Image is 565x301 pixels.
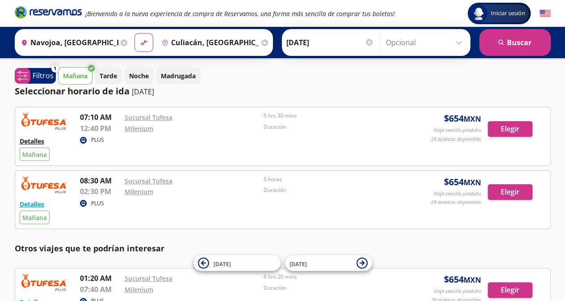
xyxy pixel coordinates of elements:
[15,242,551,254] p: Otros viajes que te podrían interesar
[22,150,47,159] span: Mañana
[213,260,231,267] span: [DATE]
[20,112,69,130] img: RESERVAMOS
[464,114,481,124] small: MXN
[540,8,551,19] button: English
[54,65,56,72] span: 1
[17,31,118,54] input: Buscar Origen
[132,86,154,97] p: [DATE]
[91,199,104,208] p: PLUS
[264,273,398,281] p: 6 hrs 20 mins
[33,70,54,81] p: Filtros
[156,67,201,85] button: Madrugada
[158,31,259,54] input: Buscar Destino
[100,71,117,81] p: Tarde
[488,184,532,200] button: Elegir
[124,67,154,85] button: Noche
[20,273,69,291] img: RESERVAMOS
[80,112,120,123] p: 07:10 AM
[80,123,120,134] p: 12:40 PM
[264,186,398,194] p: Duración
[125,124,153,133] a: Milenium
[125,187,153,196] a: Milenium
[488,282,532,298] button: Elegir
[58,67,92,85] button: Mañana
[479,29,551,56] button: Buscar
[434,127,481,134] p: Viaje sencillo p/adulto
[431,199,481,206] p: 29 asientos disponibles
[125,113,172,122] a: Sucursal Tufesa
[444,112,481,125] span: $ 654
[22,213,47,222] span: Mañana
[264,112,398,120] p: 5 hrs 30 mins
[464,178,481,187] small: MXN
[488,121,532,137] button: Elegir
[95,67,122,85] button: Tarde
[20,199,44,209] button: Detalles
[193,255,280,271] button: [DATE]
[444,175,481,189] span: $ 654
[63,71,88,81] p: Mañana
[15,85,130,98] p: Seleccionar horario de ida
[286,31,374,54] input: Elegir Fecha
[80,186,120,197] p: 02:30 PM
[285,255,372,271] button: [DATE]
[20,175,69,193] img: RESERVAMOS
[289,260,307,267] span: [DATE]
[464,275,481,285] small: MXN
[129,71,149,81] p: Noche
[125,177,172,185] a: Sucursal Tufesa
[80,273,120,284] p: 01:20 AM
[434,190,481,198] p: Viaje sencillo p/adulto
[125,285,153,294] a: Milenium
[15,5,82,21] a: Brand Logo
[80,175,120,186] p: 08:30 AM
[386,31,466,54] input: Opcional
[264,284,398,292] p: Duración
[15,5,82,19] i: Brand Logo
[444,273,481,286] span: $ 654
[264,123,398,131] p: Duración
[80,284,120,295] p: 07:40 AM
[434,288,481,295] p: Viaje sencillo p/adulto
[487,9,529,18] span: Iniciar sesión
[85,9,395,18] em: ¡Bienvenido a la nueva experiencia de compra de Reservamos, una forma más sencilla de comprar tus...
[15,68,56,84] button: 1Filtros
[20,136,44,146] button: Detalles
[125,274,172,283] a: Sucursal Tufesa
[91,136,104,144] p: PLUS
[431,136,481,143] p: 29 asientos disponibles
[161,71,196,81] p: Madrugada
[264,175,398,183] p: 6 horas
